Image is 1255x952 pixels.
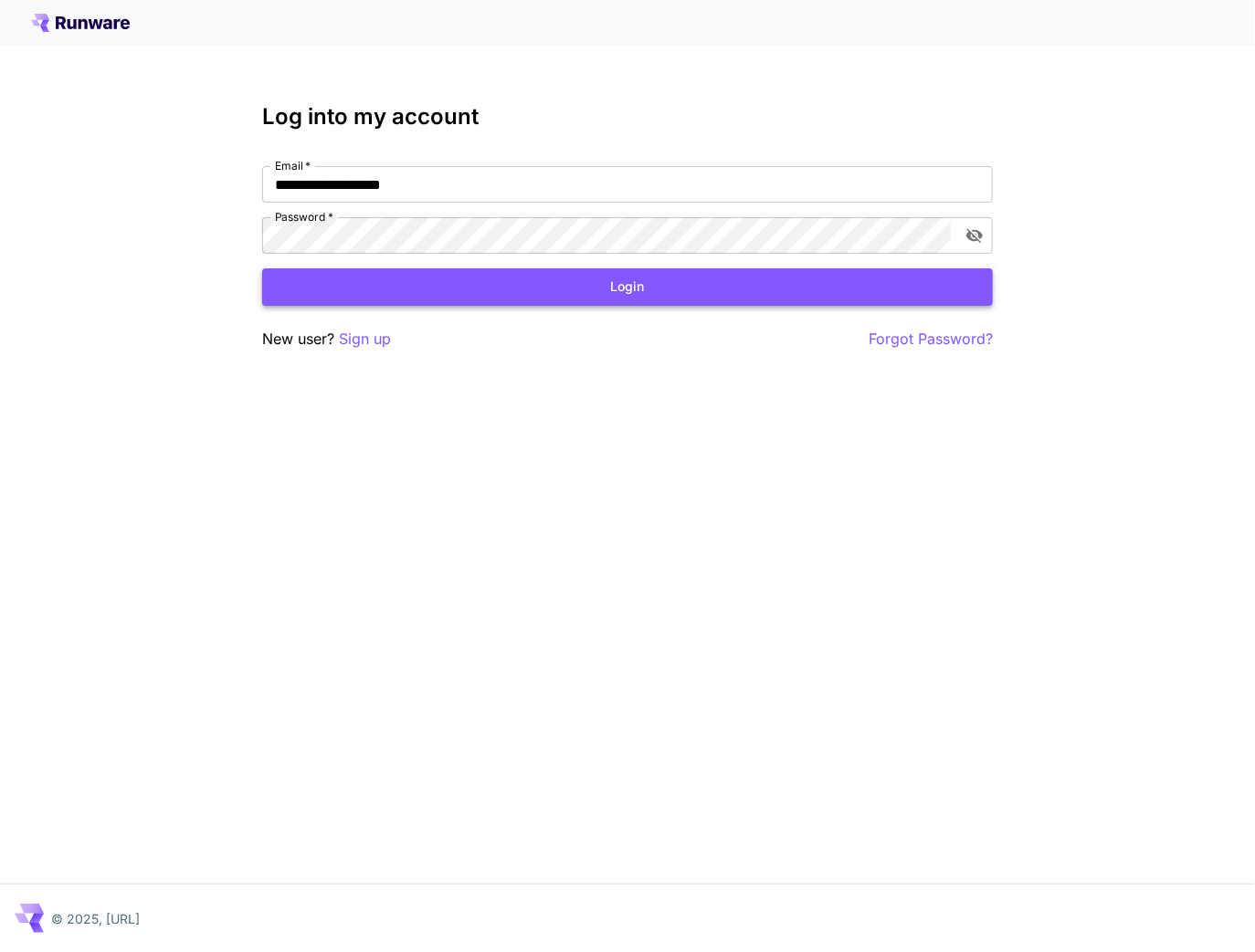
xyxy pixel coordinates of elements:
[262,268,993,306] button: Login
[869,328,993,350] button: Forgot Password?
[958,219,991,252] button: toggle password visibility
[339,328,391,350] button: Sign up
[262,328,391,350] p: New user?
[275,209,333,225] label: Password
[262,104,993,130] h3: Log into my account
[51,909,140,928] p: © 2025, [URL]
[275,158,311,173] label: Email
